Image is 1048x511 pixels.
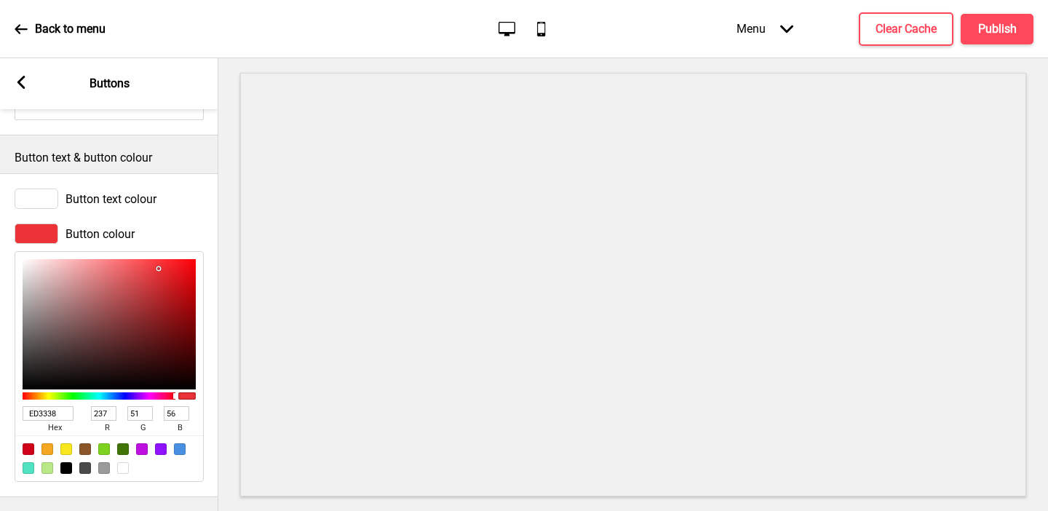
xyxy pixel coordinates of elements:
button: Clear Cache [859,12,953,46]
h4: Publish [978,21,1017,37]
div: #50E3C2 [23,462,34,474]
span: Button text colour [65,192,156,206]
div: #417505 [117,443,129,455]
div: #4A4A4A [79,462,91,474]
div: Menu [722,7,808,50]
div: Button colour [15,223,204,244]
h4: Clear Cache [876,21,937,37]
div: #F8E71C [60,443,72,455]
p: Back to menu [35,21,106,37]
span: g [127,421,159,435]
div: #000000 [60,462,72,474]
span: b [164,421,196,435]
div: #9B9B9B [98,462,110,474]
span: r [91,421,123,435]
div: #D0021B [23,443,34,455]
div: Button text colour [15,189,204,209]
div: #9013FE [155,443,167,455]
div: #F5A623 [41,443,53,455]
div: #8B572A [79,443,91,455]
div: #BD10E0 [136,443,148,455]
span: Button colour [65,227,135,241]
span: hex [23,421,87,435]
div: #4A90E2 [174,443,186,455]
button: Publish [961,14,1033,44]
div: #7ED321 [98,443,110,455]
p: Buttons [90,76,130,92]
div: #FFFFFF [117,462,129,474]
a: Back to menu [15,9,106,49]
div: #B8E986 [41,462,53,474]
p: Button text & button colour [15,150,204,166]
